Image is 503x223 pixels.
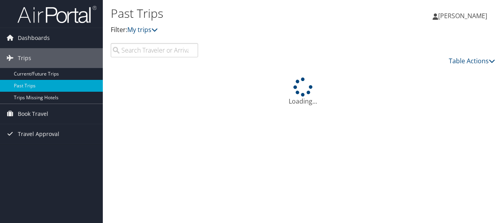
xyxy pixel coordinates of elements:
[18,124,59,144] span: Travel Approval
[111,43,198,57] input: Search Traveler or Arrival City
[111,25,367,35] p: Filter:
[111,77,495,106] div: Loading...
[127,25,158,34] a: My trips
[17,5,96,24] img: airportal-logo.png
[438,11,487,20] span: [PERSON_NAME]
[449,57,495,65] a: Table Actions
[18,48,31,68] span: Trips
[18,104,48,124] span: Book Travel
[433,4,495,28] a: [PERSON_NAME]
[18,28,50,48] span: Dashboards
[111,5,367,22] h1: Past Trips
